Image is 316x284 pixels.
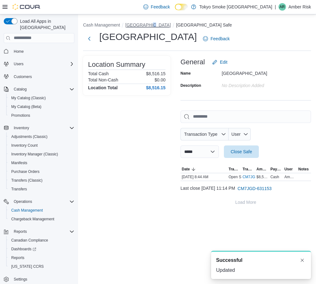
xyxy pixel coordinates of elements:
[180,58,205,66] h3: General
[235,199,256,205] span: Load More
[14,277,27,282] span: Settings
[241,165,255,173] button: Transaction #
[9,207,45,214] a: Cash Management
[11,86,74,93] span: Catalog
[9,103,74,110] span: My Catalog (Beta)
[6,176,77,185] button: Transfers (Classic)
[11,255,24,260] span: Reports
[11,217,54,222] span: Chargeback Management
[14,61,23,66] span: Users
[146,85,165,90] h4: $8,516.15
[88,85,118,90] h4: Location Total
[14,74,32,79] span: Customers
[6,102,77,111] button: My Catalog (Beta)
[180,196,311,208] button: Load More
[9,168,42,175] a: Purchase Orders
[14,229,27,234] span: Reports
[11,47,74,55] span: Home
[11,247,36,252] span: Dashboards
[1,124,77,132] button: Inventory
[284,174,296,179] span: Amber Risk
[180,110,311,123] input: This is a search bar. As you type, the results lower in the page will automatically filter.
[231,132,241,137] span: User
[6,236,77,245] button: Canadian Compliance
[227,165,241,173] button: Transaction Type
[11,73,74,81] span: Customers
[9,237,74,244] span: Canadian Compliance
[6,141,77,150] button: Inventory Count
[11,60,26,68] button: Users
[220,59,227,65] span: Edit
[216,257,242,264] span: Successful
[1,72,77,81] button: Customers
[6,159,77,167] button: Manifests
[14,49,24,54] span: Home
[216,267,306,274] div: Updated
[210,36,230,42] span: Feedback
[9,103,44,110] a: My Catalog (Beta)
[155,77,165,82] p: $0.00
[11,169,40,174] span: Purchase Orders
[6,215,77,223] button: Chargeback Management
[180,182,311,195] div: Last close [DATE] 11:14 PM
[9,159,74,167] span: Manifests
[299,257,306,264] button: Dismiss toast
[11,276,30,283] a: Settings
[9,112,74,119] span: Promotions
[14,125,29,130] span: Inventory
[297,165,311,173] button: Notes
[231,149,252,155] span: Close Safe
[11,160,27,165] span: Manifests
[1,275,77,284] button: Settings
[9,245,74,253] span: Dashboards
[229,167,240,172] span: Transaction Type
[9,142,74,149] span: Inventory Count
[83,22,311,29] nav: An example of EuiBreadcrumbs
[270,174,279,179] div: Cash
[12,4,41,10] img: Cova
[6,132,77,141] button: Adjustments (Classic)
[9,263,46,270] a: [US_STATE] CCRS
[11,86,29,93] button: Catalog
[11,238,48,243] span: Canadian Compliance
[6,150,77,159] button: Inventory Manager (Classic)
[11,73,34,81] a: Customers
[222,68,305,76] div: [GEOGRAPHIC_DATA]
[11,143,38,148] span: Inventory Count
[11,134,47,139] span: Adjustments (Classic)
[9,245,39,253] a: Dashboards
[99,31,197,43] h1: [GEOGRAPHIC_DATA]
[284,167,293,172] span: User
[9,142,40,149] a: Inventory Count
[1,47,77,56] button: Home
[11,124,32,132] button: Inventory
[6,253,77,262] button: Reports
[256,167,268,172] span: Amount
[279,3,286,11] div: Amber Risk
[216,257,306,264] div: Notification
[11,275,74,283] span: Settings
[235,182,274,195] button: CM7JGD-631153
[11,95,46,100] span: My Catalog (Classic)
[9,150,74,158] span: Inventory Manager (Classic)
[1,227,77,236] button: Reports
[9,215,74,223] span: Chargeback Management
[180,71,191,76] label: Name
[125,22,171,27] button: [GEOGRAPHIC_DATA]
[298,167,309,172] span: Notes
[6,245,77,253] a: Dashboards
[6,206,77,215] button: Cash Management
[11,60,74,68] span: Users
[175,4,188,10] input: Dark Mode
[9,254,74,262] span: Reports
[83,22,120,27] button: Cash Management
[9,159,30,167] a: Manifests
[256,174,268,179] span: $8,516.15
[269,165,283,173] button: Payment Methods
[229,174,246,179] p: Open Safe
[9,185,29,193] a: Transfers
[9,177,45,184] a: Transfers (Classic)
[243,167,254,172] span: Transaction #
[9,185,74,193] span: Transfers
[180,165,227,173] button: Date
